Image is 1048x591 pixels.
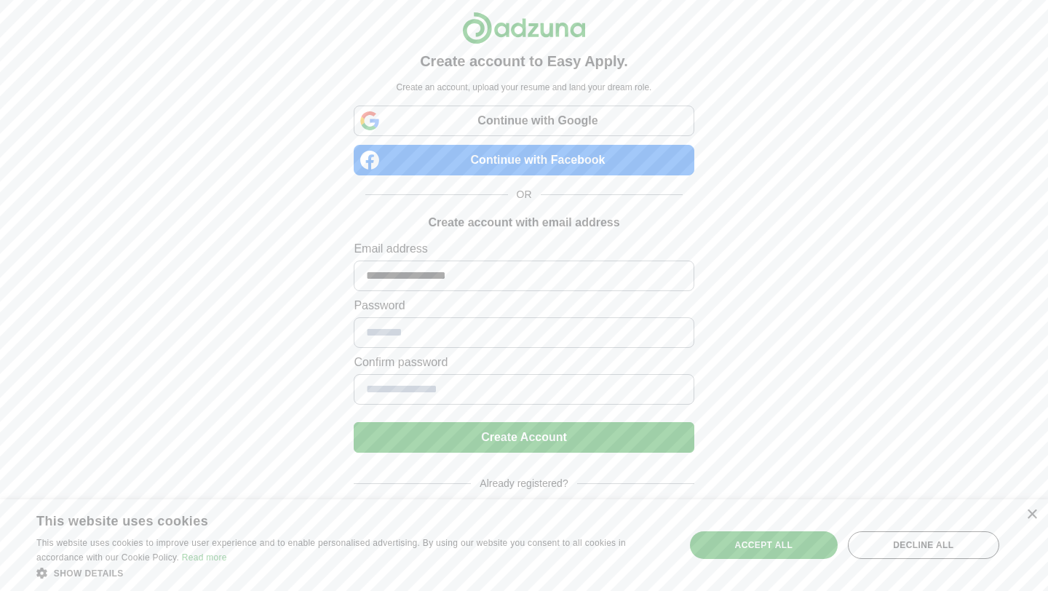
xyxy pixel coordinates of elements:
h1: Create account with email address [428,214,619,231]
p: Create an account, upload your resume and land your dream role. [357,81,691,94]
a: Continue with Google [354,106,694,136]
div: Decline all [848,531,999,559]
span: Show details [54,568,124,579]
h1: Create account to Easy Apply. [420,50,628,72]
a: Read more, opens a new window [182,552,227,563]
label: Email address [354,240,694,258]
a: Continue with Facebook [354,145,694,175]
img: Adzuna logo [462,12,586,44]
div: Close [1026,509,1037,520]
span: Already registered? [471,476,576,491]
button: Create Account [354,422,694,453]
div: Accept all [690,531,838,559]
label: Password [354,297,694,314]
div: This website uses cookies [36,508,630,530]
div: Show details [36,566,666,580]
span: OR [508,187,541,202]
label: Confirm password [354,354,694,371]
span: This website uses cookies to improve user experience and to enable personalised advertising. By u... [36,538,626,563]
